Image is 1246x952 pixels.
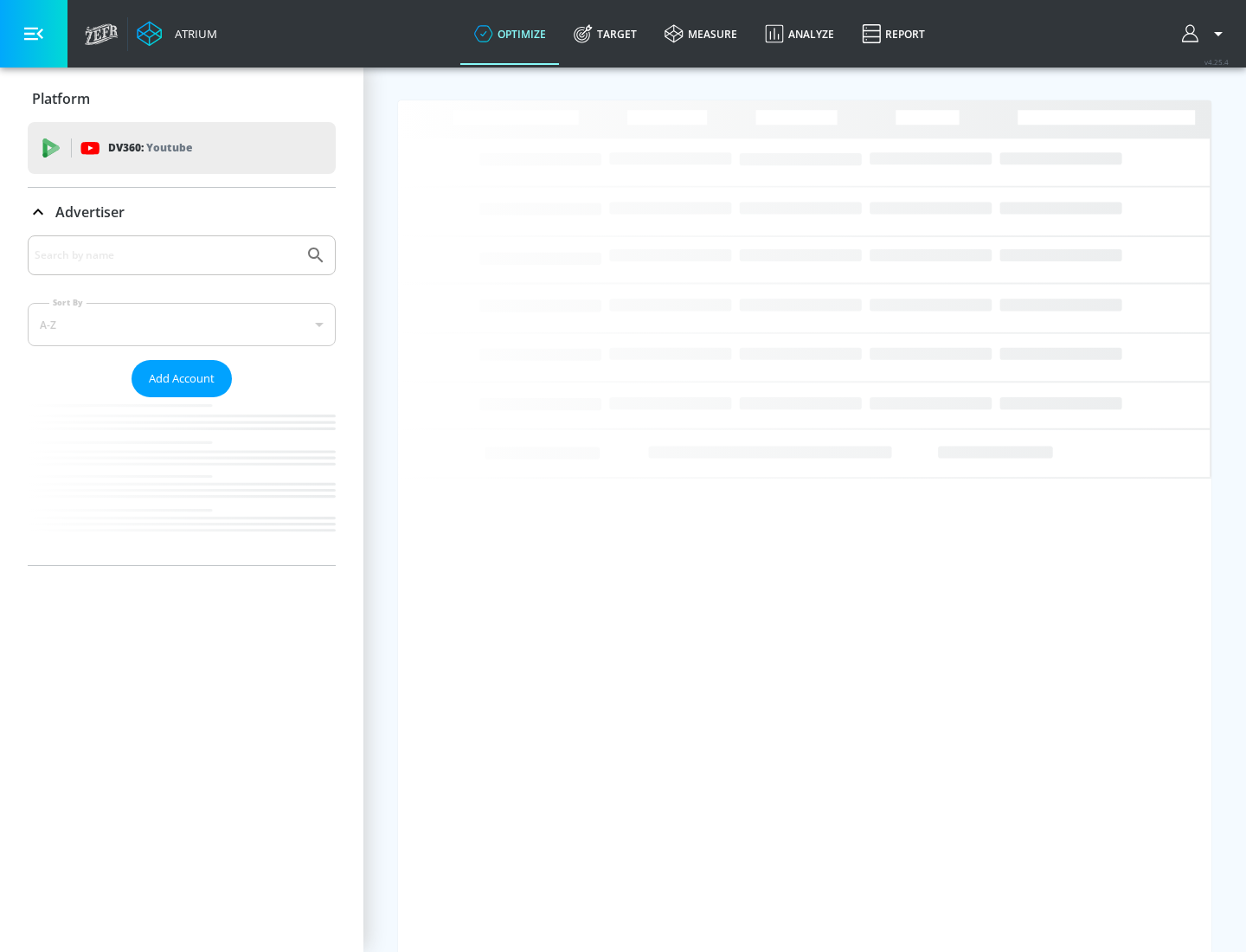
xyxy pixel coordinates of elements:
a: measure [651,3,751,65]
a: Atrium [137,21,217,47]
div: Platform [28,74,336,123]
span: Add Account [149,369,215,389]
span: v 4.25.4 [1204,57,1229,67]
nav: list of Advertiser [28,397,336,565]
label: Sort By [49,297,87,308]
div: A-Z [28,303,336,346]
button: Add Account [132,360,232,397]
a: Report [848,3,939,65]
input: Search by name [35,244,297,267]
p: Youtube [146,138,192,157]
p: Platform [32,89,90,108]
a: optimize [460,3,560,65]
a: Analyze [751,3,848,65]
p: DV360: [108,138,192,158]
div: Advertiser [28,235,336,565]
a: Target [560,3,651,65]
p: Advertiser [55,203,125,222]
div: DV360: Youtube [28,122,336,174]
div: Atrium [168,26,217,42]
div: Advertiser [28,188,336,236]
